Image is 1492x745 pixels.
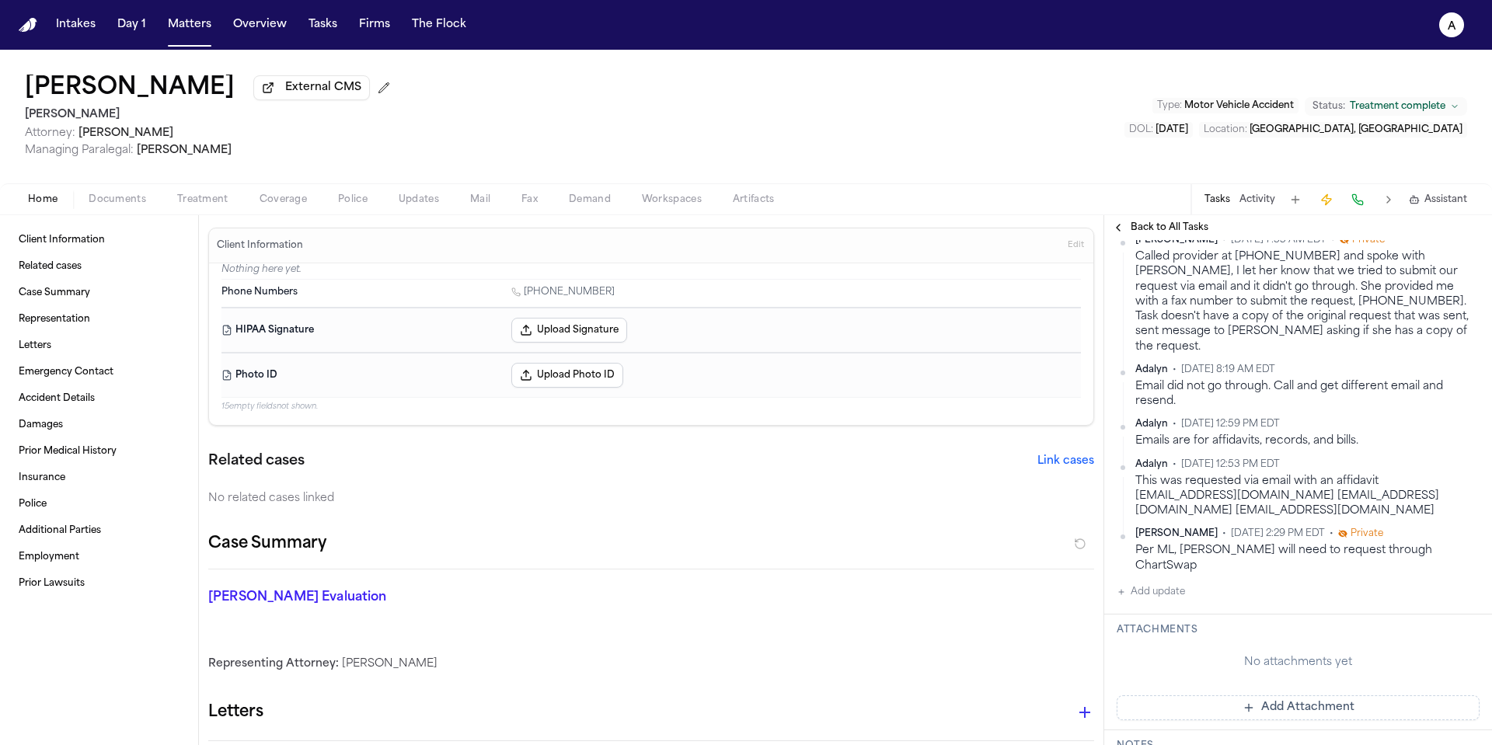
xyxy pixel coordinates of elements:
button: Intakes [50,11,102,39]
div: This was requested via email with an affidavit [EMAIL_ADDRESS][DOMAIN_NAME] [EMAIL_ADDRESS][DOMAI... [1135,474,1480,519]
h2: Case Summary [208,531,326,556]
span: Location : [1204,125,1247,134]
button: Add Attachment [1117,695,1480,720]
div: Per ML, [PERSON_NAME] will need to request through ChartSwap [1135,543,1480,573]
div: Called provider at [PHONE_NUMBER] and spoke with [PERSON_NAME], I let her know that we tried to s... [1135,249,1480,354]
span: [DATE] 2:29 PM EDT [1231,527,1325,540]
h2: Related cases [208,451,305,472]
span: External CMS [285,80,361,96]
a: Call 1 (469) 237-0231 [511,286,615,298]
p: [PERSON_NAME] Evaluation [208,588,491,607]
h1: [PERSON_NAME] [25,75,235,103]
button: Edit Type: Motor Vehicle Accident [1152,98,1299,113]
span: Assistant [1424,193,1467,206]
span: • [1173,458,1177,471]
span: Mail [470,193,490,206]
a: Home [19,18,37,33]
span: Private [1352,234,1385,246]
a: Insurance [12,465,186,490]
dt: Photo ID [221,363,502,388]
span: [PERSON_NAME] [1135,527,1218,540]
button: Edit DOL: 2025-02-12 [1124,122,1193,138]
div: Email did not go through. Call and get different email and resend. [1135,379,1480,409]
div: [PERSON_NAME] [208,656,1094,672]
a: Letters [12,333,186,358]
button: Change status from Treatment complete [1305,97,1467,116]
span: Adalyn [1135,418,1168,430]
span: • [1331,234,1335,246]
button: Edit matter name [25,75,235,103]
span: Private [1351,527,1383,540]
button: Add Task [1285,189,1306,211]
span: • [1222,527,1226,540]
a: Emergency Contact [12,360,186,385]
span: Representing Attorney: [208,658,339,670]
h2: [PERSON_NAME] [25,106,396,124]
button: Make a Call [1347,189,1368,211]
span: Police [338,193,368,206]
button: Tasks [302,11,343,39]
div: No related cases linked [208,491,1094,507]
dt: HIPAA Signature [221,318,502,343]
button: Tasks [1204,193,1230,206]
span: [GEOGRAPHIC_DATA], [GEOGRAPHIC_DATA] [1250,125,1462,134]
span: Adalyn [1135,458,1168,471]
span: DOL : [1129,125,1153,134]
button: Upload Signature [511,318,627,343]
span: [PERSON_NAME] [78,127,173,139]
button: Edit Location: Lewisville, TX [1199,122,1467,138]
button: Overview [227,11,293,39]
a: Accident Details [12,386,186,411]
button: Activity [1239,193,1275,206]
button: Add update [1117,583,1185,601]
span: [PERSON_NAME] [137,144,232,156]
span: Back to All Tasks [1131,221,1208,234]
span: [DATE] 12:53 PM EDT [1181,458,1280,471]
span: [DATE] [1156,125,1188,134]
span: Status: [1312,100,1345,113]
span: Demand [569,193,611,206]
a: Employment [12,545,186,569]
button: Matters [162,11,218,39]
div: Emails are for affidavits, records, and bills. [1135,433,1480,448]
h3: Client Information [214,239,306,252]
a: Prior Medical History [12,439,186,464]
span: Phone Numbers [221,286,298,298]
button: Firms [353,11,396,39]
button: Back to All Tasks [1104,221,1216,234]
h1: Letters [208,700,263,725]
button: Edit [1063,233,1089,258]
button: Assistant [1409,193,1467,206]
span: Edit [1068,240,1084,251]
span: • [1330,527,1333,540]
button: Day 1 [111,11,152,39]
span: [DATE] 8:19 AM EDT [1181,364,1275,376]
p: Nothing here yet. [221,263,1081,279]
a: Case Summary [12,280,186,305]
a: Damages [12,413,186,437]
button: Link cases [1037,454,1094,469]
p: 15 empty fields not shown. [221,401,1081,413]
button: The Flock [406,11,472,39]
a: Representation [12,307,186,332]
a: Additional Parties [12,518,186,543]
button: External CMS [253,75,370,100]
span: Home [28,193,58,206]
span: Fax [521,193,538,206]
a: Police [12,492,186,517]
button: Create Immediate Task [1316,189,1337,211]
span: Treatment [177,193,228,206]
span: Type : [1157,101,1182,110]
h3: Attachments [1117,624,1480,636]
span: Workspaces [642,193,702,206]
span: Motor Vehicle Accident [1184,101,1294,110]
span: Managing Paralegal: [25,144,134,156]
img: Finch Logo [19,18,37,33]
span: Documents [89,193,146,206]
